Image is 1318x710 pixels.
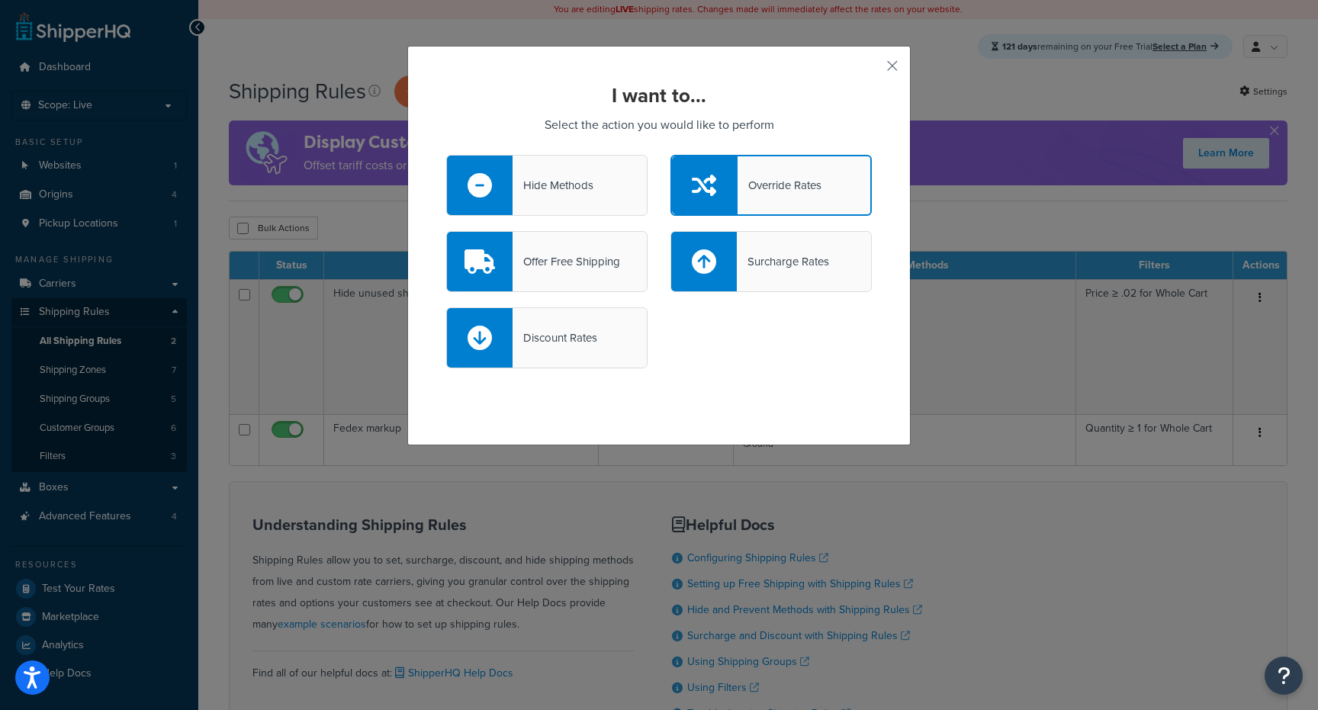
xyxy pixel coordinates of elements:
[513,175,593,196] div: Hide Methods
[513,327,597,349] div: Discount Rates
[612,81,706,110] strong: I want to...
[738,175,821,196] div: Override Rates
[446,114,872,136] p: Select the action you would like to perform
[513,251,620,272] div: Offer Free Shipping
[737,251,829,272] div: Surcharge Rates
[1265,657,1303,695] button: Open Resource Center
